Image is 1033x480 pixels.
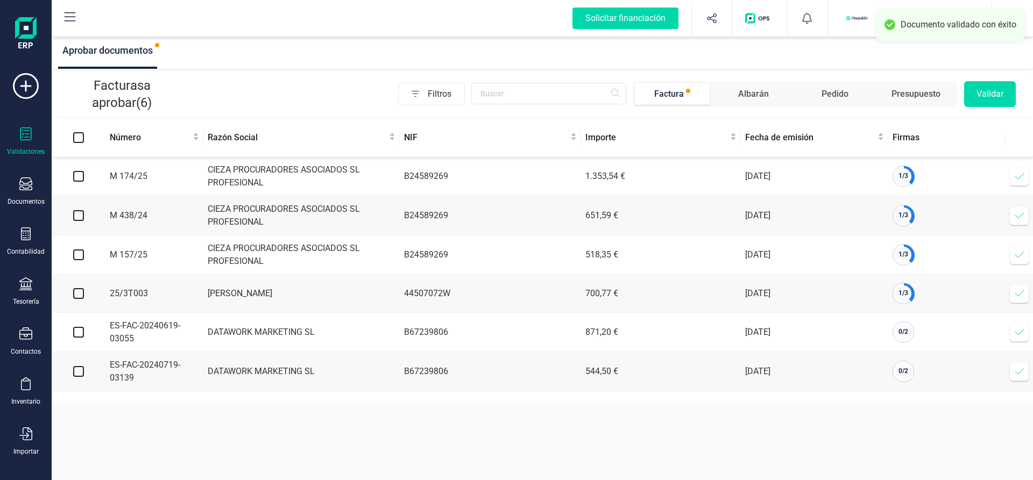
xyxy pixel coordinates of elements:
span: 0 / 2 [898,367,908,375]
td: [DATE] [741,196,888,235]
td: ES-FAC-20240719-03139 [105,352,203,391]
td: 700,77 € [581,275,741,313]
td: DATAWORK MARKETING SL [203,352,400,391]
td: [DATE] [741,352,888,391]
span: Filtros [428,83,464,105]
td: M 438/24 [105,196,203,235]
span: 1 / 3 [898,289,908,297]
td: 518,35 € [581,235,741,275]
td: M 157/25 [105,235,203,275]
div: Contactos [11,347,41,356]
span: Aprobar documentos [62,45,153,56]
td: 25/3T003 [105,275,203,313]
span: Razón Social [208,131,387,144]
div: Importar [13,447,39,456]
img: FI [845,6,869,30]
div: Tesorería [13,297,39,306]
td: CIEZA PROCURADORES ASOCIADOS SL PROFESIONAL [203,157,400,196]
p: Facturas a aprobar (6) [69,77,175,111]
span: 1 / 3 [898,211,908,219]
span: 0 / 2 [898,328,908,335]
input: Buscar [471,83,626,104]
span: Número [110,131,190,144]
td: 544,50 € [581,352,741,391]
span: 1 / 3 [898,250,908,258]
div: Contabilidad [7,247,45,256]
td: [DATE] [741,313,888,352]
button: Validar [964,81,1016,107]
td: B24589269 [400,235,581,275]
td: [PERSON_NAME] [203,275,400,313]
th: Firmas [888,119,1006,157]
img: Logo de OPS [745,13,774,24]
td: 1.353,54 € [581,157,741,196]
td: CIEZA PROCURADORES ASOCIADOS SL PROFESIONAL [203,196,400,235]
td: B67239806 [400,313,581,352]
td: [DATE] [741,275,888,313]
span: NIF [404,131,568,144]
td: ES-FAC-20240619-03055 [105,313,203,352]
td: 871,20 € [581,313,741,352]
td: DATAWORK MARKETING SL [203,313,400,352]
span: 1 / 3 [898,172,908,180]
span: Importe [585,131,728,144]
span: Fecha de emisión [745,131,875,144]
div: Validaciones [7,147,45,156]
button: Filtros [398,83,465,105]
td: B24589269 [400,157,581,196]
td: [DATE] [741,235,888,275]
div: Presupuesto [892,88,940,101]
td: CIEZA PROCURADORES ASOCIADOS SL PROFESIONAL [203,235,400,275]
td: [DATE] [741,157,888,196]
div: Documentos [8,197,45,206]
button: Logo de OPS [739,1,780,35]
div: Factura [654,88,684,101]
div: Documento validado con éxito [901,19,1016,31]
td: B67239806 [400,352,581,391]
img: Logo Finanedi [15,17,37,52]
div: Solicitar financiación [572,8,678,29]
div: Inventario [11,397,40,406]
td: B24589269 [400,196,581,235]
td: 651,59 € [581,196,741,235]
td: 44507072W [400,275,581,313]
button: Solicitar financiación [560,1,691,35]
div: Albarán [738,88,769,101]
button: FIFINANEDI, S.L.[PERSON_NAME] [841,1,979,35]
td: M 174/25 [105,157,203,196]
div: Pedido [822,88,848,101]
